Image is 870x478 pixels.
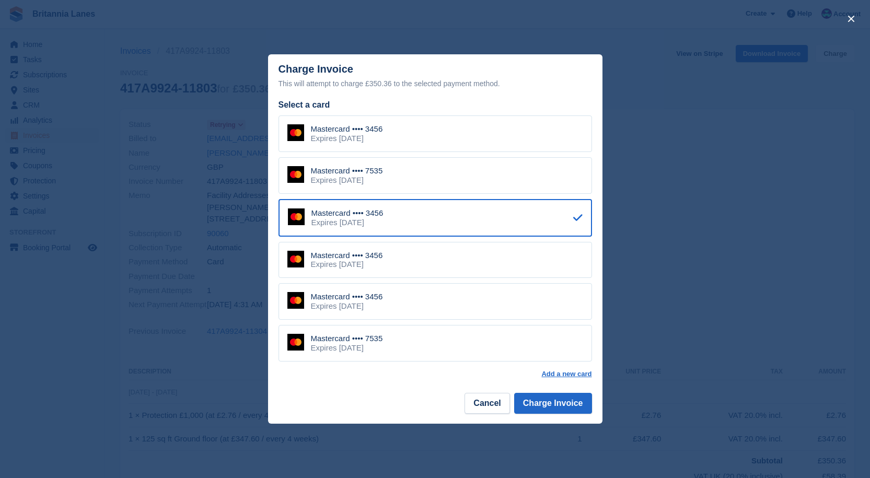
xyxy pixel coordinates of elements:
div: Select a card [279,99,592,111]
div: Expires [DATE] [311,343,383,353]
div: Mastercard •••• 7535 [311,166,383,176]
button: close [843,10,860,27]
a: Add a new card [541,370,591,378]
div: Expires [DATE] [311,176,383,185]
img: Mastercard Logo [287,292,304,309]
button: Cancel [465,393,509,414]
img: Mastercard Logo [288,208,305,225]
div: Expires [DATE] [311,218,384,227]
img: Mastercard Logo [287,124,304,141]
img: Mastercard Logo [287,166,304,183]
div: Mastercard •••• 3456 [311,292,383,301]
img: Mastercard Logo [287,251,304,267]
div: Mastercard •••• 3456 [311,251,383,260]
img: Mastercard Logo [287,334,304,351]
div: Expires [DATE] [311,134,383,143]
div: Mastercard •••• 3456 [311,124,383,134]
div: Mastercard •••• 7535 [311,334,383,343]
div: Expires [DATE] [311,260,383,269]
button: Charge Invoice [514,393,592,414]
div: Charge Invoice [279,63,592,90]
div: Mastercard •••• 3456 [311,208,384,218]
div: Expires [DATE] [311,301,383,311]
div: This will attempt to charge £350.36 to the selected payment method. [279,77,592,90]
